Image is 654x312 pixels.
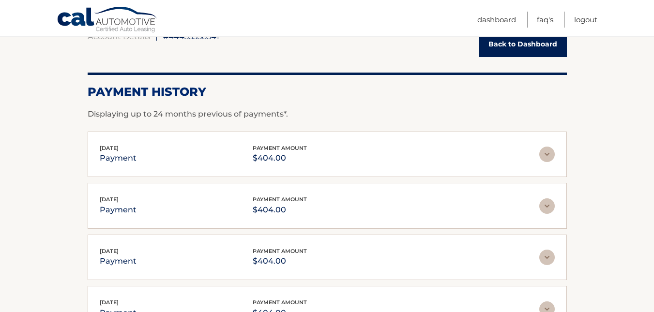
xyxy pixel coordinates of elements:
[100,254,137,268] p: payment
[253,145,307,151] span: payment amount
[100,299,119,306] span: [DATE]
[100,196,119,203] span: [DATE]
[253,196,307,203] span: payment amount
[539,250,555,265] img: accordion-rest.svg
[100,145,119,151] span: [DATE]
[574,12,597,28] a: Logout
[88,108,567,120] p: Displaying up to 24 months previous of payments*.
[537,12,553,28] a: FAQ's
[539,198,555,214] img: accordion-rest.svg
[100,151,137,165] p: payment
[253,248,307,254] span: payment amount
[539,147,555,162] img: accordion-rest.svg
[253,254,307,268] p: $404.00
[479,31,567,57] a: Back to Dashboard
[253,299,307,306] span: payment amount
[100,203,137,217] p: payment
[57,6,158,34] a: Cal Automotive
[88,85,567,99] h2: Payment History
[477,12,516,28] a: Dashboard
[100,248,119,254] span: [DATE]
[253,151,307,165] p: $404.00
[253,203,307,217] p: $404.00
